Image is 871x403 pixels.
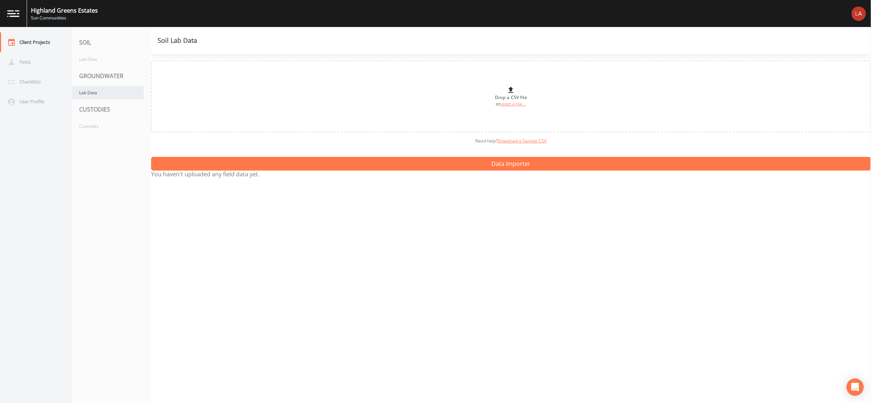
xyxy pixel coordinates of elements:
div: Open Intercom Messenger [847,379,864,396]
img: bd2ccfa184a129701e0c260bc3a09f9b [852,6,866,21]
p: You haven't uploaded any field data yet. [151,171,871,178]
span: Need help? [476,138,547,144]
a: select a file... [500,101,526,107]
button: Data Importer [151,157,871,171]
div: SOIL [72,32,151,53]
small: or [496,101,526,107]
a: Download a Sample CSV [498,138,547,144]
div: GROUNDWATER [72,66,151,86]
a: Lab Data [72,86,144,99]
div: Drop a CSV file [495,86,527,107]
div: Sun Communities [31,15,98,21]
div: Soil Lab Data [158,37,197,43]
a: Lab Data [72,53,144,66]
div: CUSTODIES [72,99,151,119]
div: Highland Greens Estates [31,6,98,15]
a: Custodies [72,119,144,133]
img: logo [7,10,19,17]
